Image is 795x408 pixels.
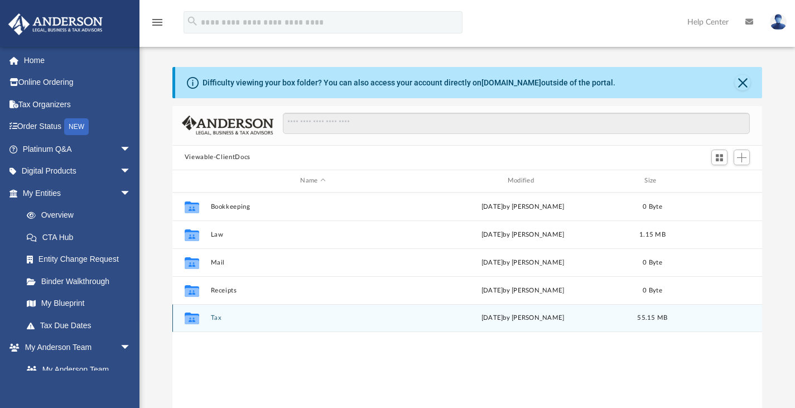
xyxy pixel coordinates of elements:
div: [DATE] by [PERSON_NAME] [420,257,625,267]
a: Tax Due Dates [16,314,148,337]
div: [DATE] by [PERSON_NAME] [420,285,625,295]
span: [DATE] [481,315,503,321]
a: My Anderson Teamarrow_drop_down [8,337,142,359]
a: menu [151,21,164,29]
a: Tax Organizers [8,93,148,116]
button: Mail [210,258,415,266]
span: arrow_drop_down [120,160,142,183]
a: Binder Walkthrough [16,270,148,292]
button: Receipts [210,286,415,294]
img: User Pic [770,14,787,30]
button: Tax [210,314,415,321]
span: 55.15 MB [637,315,667,321]
button: Viewable-ClientDocs [185,152,250,162]
span: 0 Byte [643,287,662,293]
a: Home [8,49,148,71]
a: Entity Change Request [16,248,148,271]
div: Name [210,176,415,186]
i: search [186,15,199,27]
a: Platinum Q&Aarrow_drop_down [8,138,148,160]
div: by [PERSON_NAME] [420,313,625,323]
a: Online Ordering [8,71,148,94]
button: Add [734,150,750,165]
a: [DOMAIN_NAME] [481,78,541,87]
div: [DATE] by [PERSON_NAME] [420,229,625,239]
div: [DATE] by [PERSON_NAME] [420,201,625,212]
input: Search files and folders [283,113,750,134]
a: CTA Hub [16,226,148,248]
span: arrow_drop_down [120,337,142,359]
a: My Entitiesarrow_drop_down [8,182,148,204]
div: Modified [420,176,625,186]
div: id [680,176,758,186]
a: My Blueprint [16,292,142,315]
button: Law [210,231,415,238]
a: Order StatusNEW [8,116,148,138]
span: 0 Byte [643,259,662,265]
img: Anderson Advisors Platinum Portal [5,13,106,35]
div: NEW [64,118,89,135]
div: Size [630,176,674,186]
span: 0 Byte [643,203,662,209]
button: Bookkeeping [210,203,415,210]
span: 1.15 MB [639,231,666,237]
a: My Anderson Team [16,358,137,381]
span: arrow_drop_down [120,182,142,205]
span: arrow_drop_down [120,138,142,161]
a: Digital Productsarrow_drop_down [8,160,148,183]
button: Close [735,75,750,90]
div: Difficulty viewing your box folder? You can also access your account directly on outside of the p... [203,77,615,89]
a: Overview [16,204,148,227]
i: menu [151,16,164,29]
button: Switch to Grid View [711,150,728,165]
div: id [177,176,205,186]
